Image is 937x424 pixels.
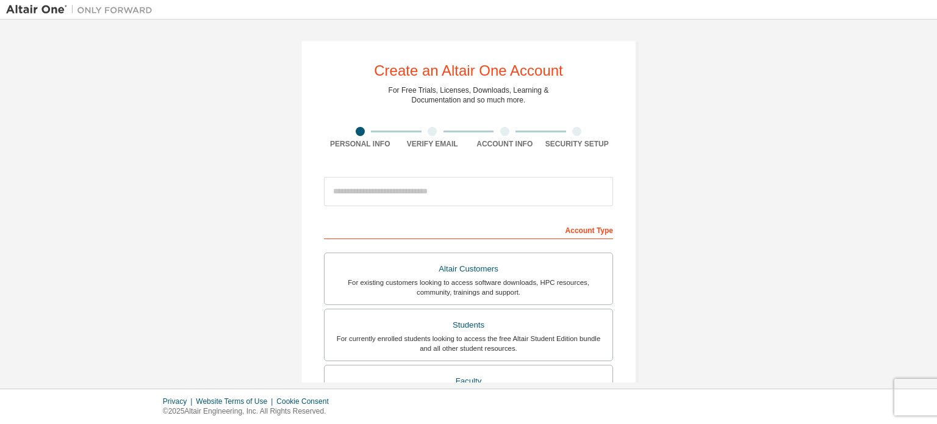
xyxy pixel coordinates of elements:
[541,139,614,149] div: Security Setup
[332,278,605,297] div: For existing customers looking to access software downloads, HPC resources, community, trainings ...
[332,373,605,390] div: Faculty
[397,139,469,149] div: Verify Email
[468,139,541,149] div: Account Info
[389,85,549,105] div: For Free Trials, Licenses, Downloads, Learning & Documentation and so much more.
[324,220,613,239] div: Account Type
[196,397,276,406] div: Website Terms of Use
[163,406,336,417] p: © 2025 Altair Engineering, Inc. All Rights Reserved.
[332,334,605,353] div: For currently enrolled students looking to access the free Altair Student Edition bundle and all ...
[163,397,196,406] div: Privacy
[374,63,563,78] div: Create an Altair One Account
[332,261,605,278] div: Altair Customers
[6,4,159,16] img: Altair One
[276,397,336,406] div: Cookie Consent
[324,139,397,149] div: Personal Info
[332,317,605,334] div: Students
